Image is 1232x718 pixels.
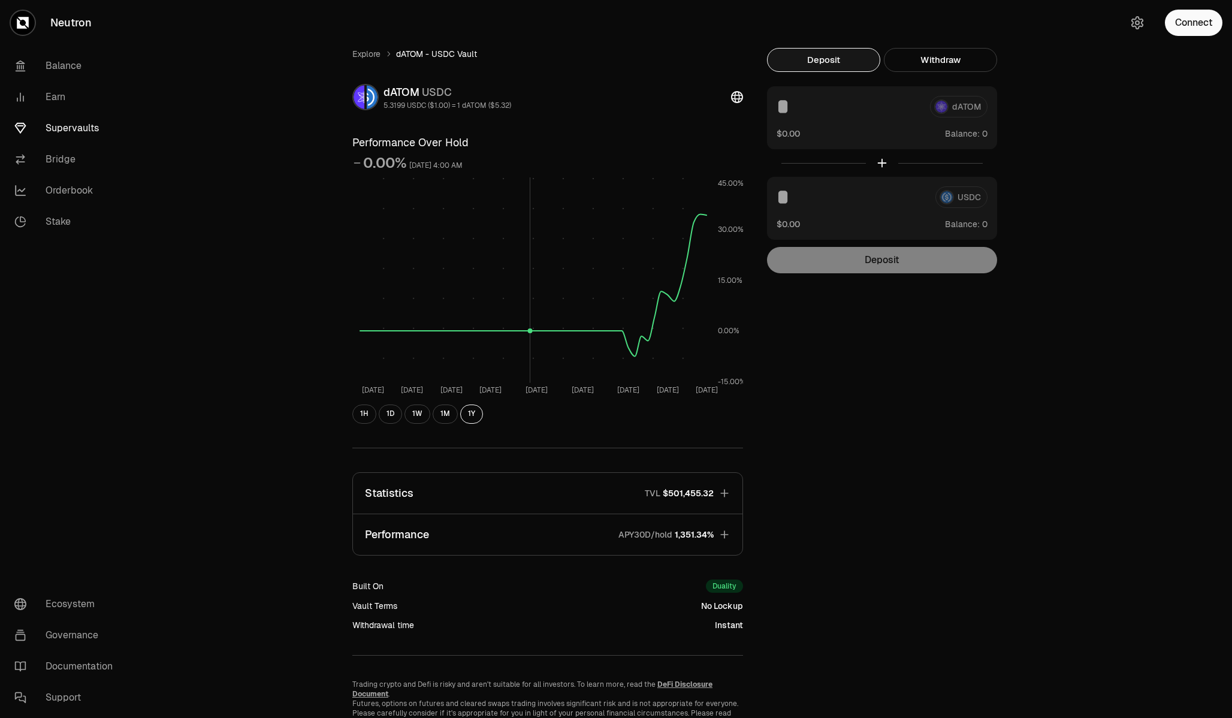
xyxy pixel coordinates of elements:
[718,377,745,387] tspan: -15.00%
[352,600,397,612] div: Vault Terms
[352,48,381,60] a: Explore
[718,276,742,285] tspan: 15.00%
[365,526,429,543] p: Performance
[479,385,502,395] tspan: [DATE]
[422,85,452,99] span: USDC
[718,326,739,336] tspan: 0.00%
[5,620,129,651] a: Governance
[1165,10,1222,36] button: Connect
[945,128,980,140] span: Balance:
[5,50,129,82] a: Balance
[409,159,463,173] div: [DATE] 4:00 AM
[384,84,511,101] div: dATOM
[618,529,672,541] p: APY30D/hold
[718,179,744,188] tspan: 45.00%
[352,619,414,631] div: Withdrawal time
[645,487,660,499] p: TVL
[352,680,712,699] a: DeFi Disclosure Document
[365,485,413,502] p: Statistics
[433,405,458,424] button: 1M
[767,48,880,72] button: Deposit
[5,651,129,682] a: Documentation
[675,529,714,541] span: 1,351.34%
[701,600,743,612] div: No Lockup
[354,85,364,109] img: dATOM Logo
[663,487,714,499] span: $501,455.32
[367,85,378,109] img: USDC Logo
[353,514,742,555] button: PerformanceAPY30D/hold1,351.34%
[5,589,129,620] a: Ecosystem
[404,405,430,424] button: 1W
[396,48,477,60] span: dATOM - USDC Vault
[352,405,376,424] button: 1H
[352,48,743,60] nav: breadcrumb
[706,580,743,593] div: Duality
[352,580,384,592] div: Built On
[362,385,384,395] tspan: [DATE]
[696,385,718,395] tspan: [DATE]
[352,680,743,699] p: Trading crypto and Defi is risky and aren't suitable for all investors. To learn more, read the .
[572,385,594,395] tspan: [DATE]
[715,619,743,631] div: Instant
[440,385,463,395] tspan: [DATE]
[718,225,744,234] tspan: 30.00%
[379,405,402,424] button: 1D
[401,385,423,395] tspan: [DATE]
[617,385,639,395] tspan: [DATE]
[460,405,483,424] button: 1Y
[657,385,679,395] tspan: [DATE]
[5,206,129,237] a: Stake
[352,134,743,151] h3: Performance Over Hold
[5,82,129,113] a: Earn
[5,175,129,206] a: Orderbook
[384,101,511,110] div: 5.3199 USDC ($1.00) = 1 dATOM ($5.32)
[777,218,800,230] button: $0.00
[353,473,742,514] button: StatisticsTVL$501,455.32
[5,682,129,713] a: Support
[5,113,129,144] a: Supervaults
[945,218,980,230] span: Balance:
[777,127,800,140] button: $0.00
[526,385,548,395] tspan: [DATE]
[363,153,407,173] div: 0.00%
[884,48,997,72] button: Withdraw
[5,144,129,175] a: Bridge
